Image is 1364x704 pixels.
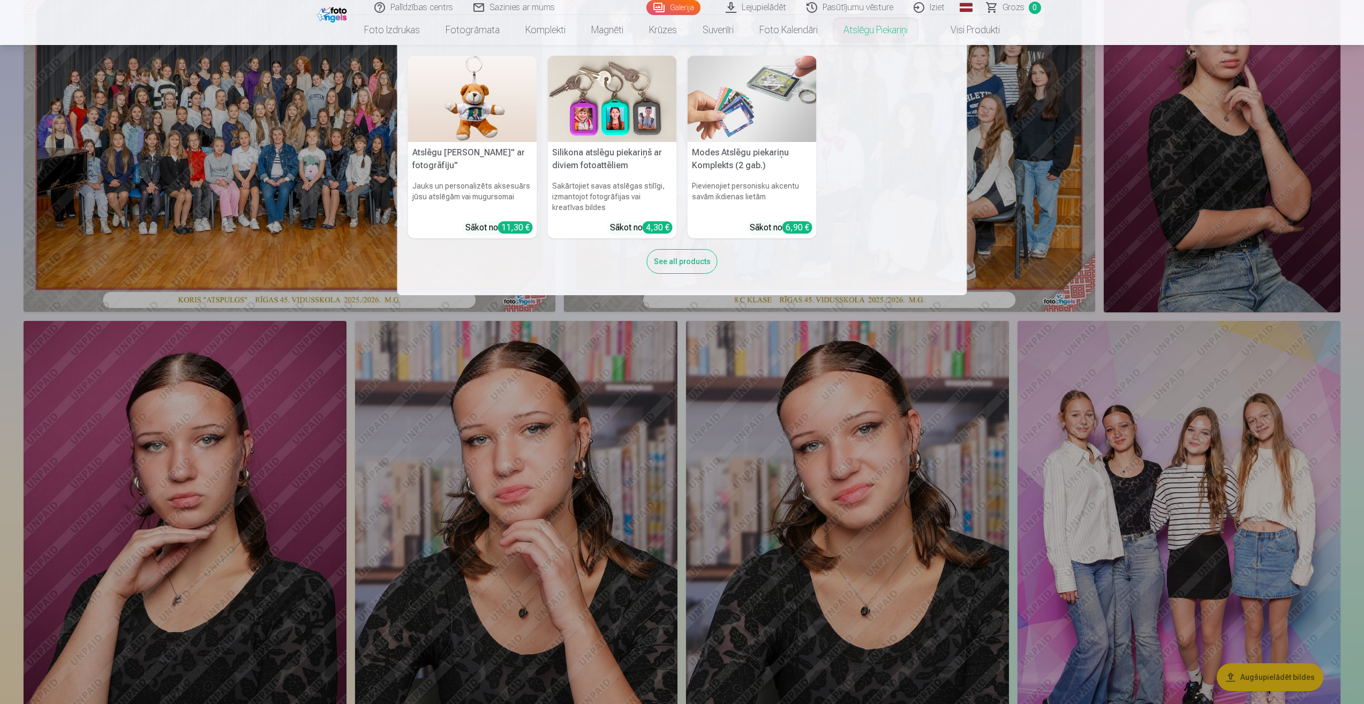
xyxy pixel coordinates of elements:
[747,15,831,45] a: Foto kalendāri
[548,56,677,142] img: Silikona atslēgu piekariņš ar diviem fotoattēliem
[408,56,537,142] img: Atslēgu piekariņš Lācītis" ar fotogrāfiju"
[643,221,673,234] div: 4,30 €
[688,142,817,176] h5: Modes Atslēgu piekariņu Komplekts (2 gab.)
[831,15,921,45] a: Atslēgu piekariņi
[317,4,350,23] img: /fa1
[647,255,718,266] a: See all products
[513,15,578,45] a: Komplekti
[1003,1,1024,14] span: Grozs
[688,176,817,217] h6: Pievienojiet personisku akcentu savām ikdienas lietām
[548,56,677,238] a: Silikona atslēgu piekariņš ar diviem fotoattēliemSilikona atslēgu piekariņš ar diviem fotoattēlie...
[465,221,533,234] div: Sākot no
[548,142,677,176] h5: Silikona atslēgu piekariņš ar diviem fotoattēliem
[351,15,433,45] a: Foto izdrukas
[921,15,1013,45] a: Visi produkti
[750,221,812,234] div: Sākot no
[782,221,812,234] div: 6,90 €
[433,15,513,45] a: Fotogrāmata
[1029,2,1041,14] span: 0
[498,221,533,234] div: 11,30 €
[578,15,636,45] a: Magnēti
[408,176,537,217] h6: Jauks un personalizēts aksesuārs jūsu atslēgām vai mugursomai
[548,176,677,217] h6: Sakārtojiet savas atslēgas stilīgi, izmantojot fotogrāfijas vai kreatīvas bildes
[636,15,690,45] a: Krūzes
[688,56,817,142] img: Modes Atslēgu piekariņu Komplekts (2 gab.)
[688,56,817,238] a: Modes Atslēgu piekariņu Komplekts (2 gab.)Modes Atslēgu piekariņu Komplekts (2 gab.)Pievienojiet ...
[647,249,718,274] div: See all products
[408,142,537,176] h5: Atslēgu [PERSON_NAME]" ar fotogrāfiju"
[408,56,537,238] a: Atslēgu piekariņš Lācītis" ar fotogrāfiju"Atslēgu [PERSON_NAME]" ar fotogrāfiju"Jauks un personal...
[610,221,673,234] div: Sākot no
[690,15,747,45] a: Suvenīri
